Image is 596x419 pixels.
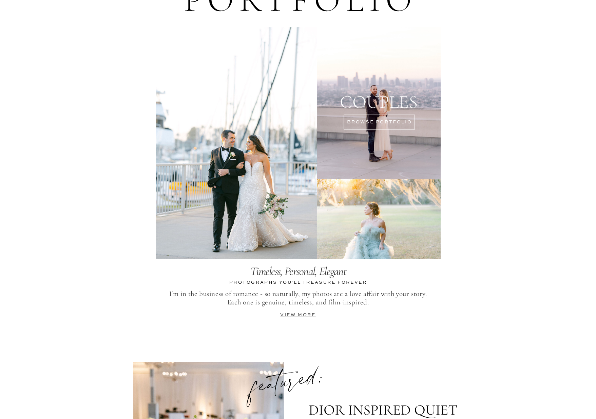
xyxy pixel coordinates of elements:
[280,313,315,317] a: view more
[227,279,369,288] nav: PHOTOGRAPHS YOU'LL TREASURE FOREVER
[156,290,441,307] p: I'm in the business of romance - so naturally, my photos are a love affair with your story. Each ...
[235,358,338,400] p: featured:
[250,264,346,278] i: Timeless, Personal, Elegant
